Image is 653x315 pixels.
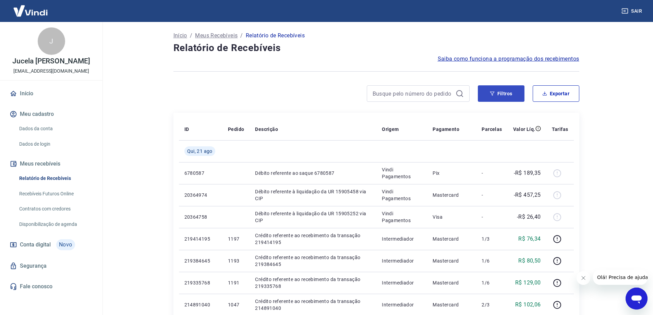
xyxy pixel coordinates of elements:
[382,257,422,264] p: Intermediador
[255,254,371,268] p: Crédito referente ao recebimento da transação 219384645
[255,298,371,312] p: Crédito referente ao recebimento da transação 214891040
[16,122,94,136] a: Dados da conta
[255,188,371,202] p: Débito referente à liquidação da UR 15905458 via CIP
[8,258,94,274] a: Segurança
[482,257,502,264] p: 1/6
[12,58,90,65] p: Jucela [PERSON_NAME]
[16,217,94,231] a: Disponibilização de agenda
[433,301,471,308] p: Mastercard
[433,126,459,133] p: Pagamento
[433,170,471,177] p: Pix
[187,148,213,155] span: Qui, 21 ago
[577,271,590,285] iframe: Fechar mensagem
[518,257,541,265] p: R$ 80,50
[255,170,371,177] p: Débito referente ao saque 6780587
[255,276,371,290] p: Crédito referente ao recebimento da transação 219335768
[195,32,238,40] a: Meus Recebíveis
[228,279,244,286] p: 1191
[255,126,278,133] p: Descrição
[16,137,94,151] a: Dados de login
[38,27,65,55] div: J
[184,257,217,264] p: 219384645
[482,279,502,286] p: 1/6
[255,232,371,246] p: Crédito referente ao recebimento da transação 219414195
[382,188,422,202] p: Vindi Pagamentos
[482,301,502,308] p: 2/3
[8,107,94,122] button: Meu cadastro
[184,279,217,286] p: 219335768
[438,55,579,63] a: Saiba como funciona a programação dos recebimentos
[382,126,399,133] p: Origem
[552,126,568,133] p: Tarifas
[482,214,502,220] p: -
[382,210,422,224] p: Vindi Pagamentos
[16,187,94,201] a: Recebíveis Futuros Online
[184,301,217,308] p: 214891040
[8,279,94,294] a: Fale conosco
[173,41,579,55] h4: Relatório de Recebíveis
[515,301,541,309] p: R$ 102,06
[433,235,471,242] p: Mastercard
[173,32,187,40] a: Início
[255,210,371,224] p: Débito referente à liquidação da UR 15905252 via CIP
[184,235,217,242] p: 219414195
[433,279,471,286] p: Mastercard
[433,214,471,220] p: Visa
[228,301,244,308] p: 1047
[13,68,89,75] p: [EMAIL_ADDRESS][DOMAIN_NAME]
[514,191,541,199] p: -R$ 457,25
[373,88,453,99] input: Busque pelo número do pedido
[482,235,502,242] p: 1/3
[4,5,58,10] span: Olá! Precisa de ajuda?
[433,192,471,198] p: Mastercard
[8,237,94,253] a: Conta digitalNovo
[382,166,422,180] p: Vindi Pagamentos
[228,257,244,264] p: 1193
[513,126,535,133] p: Valor Líq.
[514,169,541,177] p: -R$ 189,35
[533,85,579,102] button: Exportar
[593,270,648,285] iframe: Mensagem da empresa
[8,156,94,171] button: Meus recebíveis
[190,32,192,40] p: /
[184,170,217,177] p: 6780587
[433,257,471,264] p: Mastercard
[626,288,648,310] iframe: Botão para abrir a janela de mensagens
[482,170,502,177] p: -
[515,279,541,287] p: R$ 129,00
[382,279,422,286] p: Intermediador
[620,5,645,17] button: Sair
[478,85,524,102] button: Filtros
[240,32,243,40] p: /
[184,126,189,133] p: ID
[8,0,53,21] img: Vindi
[246,32,305,40] p: Relatório de Recebíveis
[482,192,502,198] p: -
[517,213,541,221] p: -R$ 26,40
[184,192,217,198] p: 20364974
[518,235,541,243] p: R$ 76,34
[228,126,244,133] p: Pedido
[184,214,217,220] p: 20364758
[16,171,94,185] a: Relatório de Recebíveis
[382,301,422,308] p: Intermediador
[56,239,75,250] span: Novo
[228,235,244,242] p: 1197
[482,126,502,133] p: Parcelas
[382,235,422,242] p: Intermediador
[8,86,94,101] a: Início
[16,202,94,216] a: Contratos com credores
[20,240,51,250] span: Conta digital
